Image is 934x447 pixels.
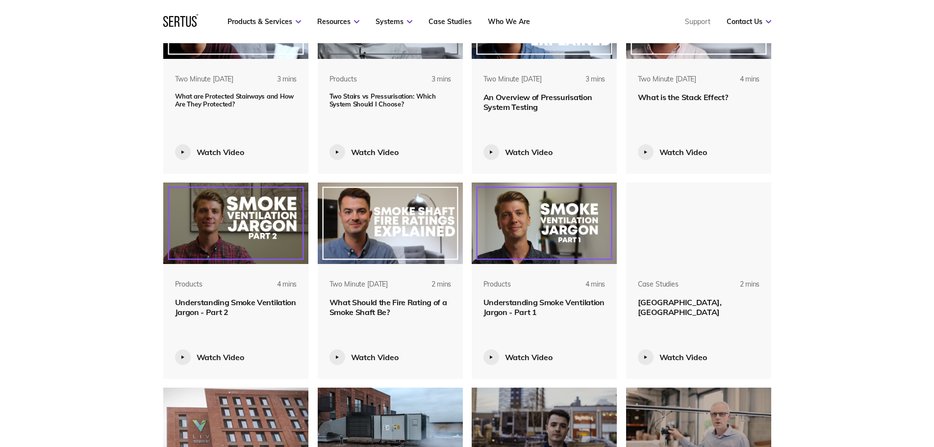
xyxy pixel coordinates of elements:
[429,17,472,26] a: Case Studies
[659,147,707,157] div: Watch Video
[659,352,707,362] div: Watch Video
[483,280,511,289] div: Products
[175,280,202,289] div: Products
[197,147,244,157] div: Watch Video
[227,17,301,26] a: Products & Services
[505,147,553,157] div: Watch Video
[638,92,728,102] span: What is the Stack Effect?
[175,92,294,108] span: What are Protected Stairways and How Are They Protected?
[488,17,530,26] a: Who We Are
[256,280,297,297] div: 4 mins
[351,352,399,362] div: Watch Video
[505,352,553,362] div: Watch Video
[410,280,451,297] div: 2 mins
[197,352,244,362] div: Watch Video
[329,92,436,108] span: Two Stairs vs Pressurisation: Which System Should I Choose?
[329,297,447,317] span: What Should the Fire Rating of a Smoke Shaft Be?
[256,75,297,92] div: 3 mins
[564,75,605,92] div: 3 mins
[719,75,759,92] div: 4 mins
[175,297,296,317] span: Understanding Smoke Ventilation Jargon - Part 2
[564,280,605,297] div: 4 mins
[483,92,592,112] span: An Overview of Pressurisation System Testing
[483,297,605,317] span: Understanding Smoke Ventilation Jargon - Part 1
[376,17,412,26] a: Systems
[757,333,934,447] iframe: Chat Widget
[638,297,722,317] span: [GEOGRAPHIC_DATA], [GEOGRAPHIC_DATA]
[727,17,771,26] a: Contact Us
[317,17,359,26] a: Resources
[175,75,234,84] div: Two Minute [DATE]
[685,17,710,26] a: Support
[410,75,451,92] div: 3 mins
[638,280,679,289] div: Case Studies
[638,75,697,84] div: Two Minute [DATE]
[351,147,399,157] div: Watch Video
[483,75,542,84] div: Two Minute [DATE]
[329,280,388,289] div: Two Minute [DATE]
[329,75,357,84] div: Products
[719,280,759,297] div: 2 mins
